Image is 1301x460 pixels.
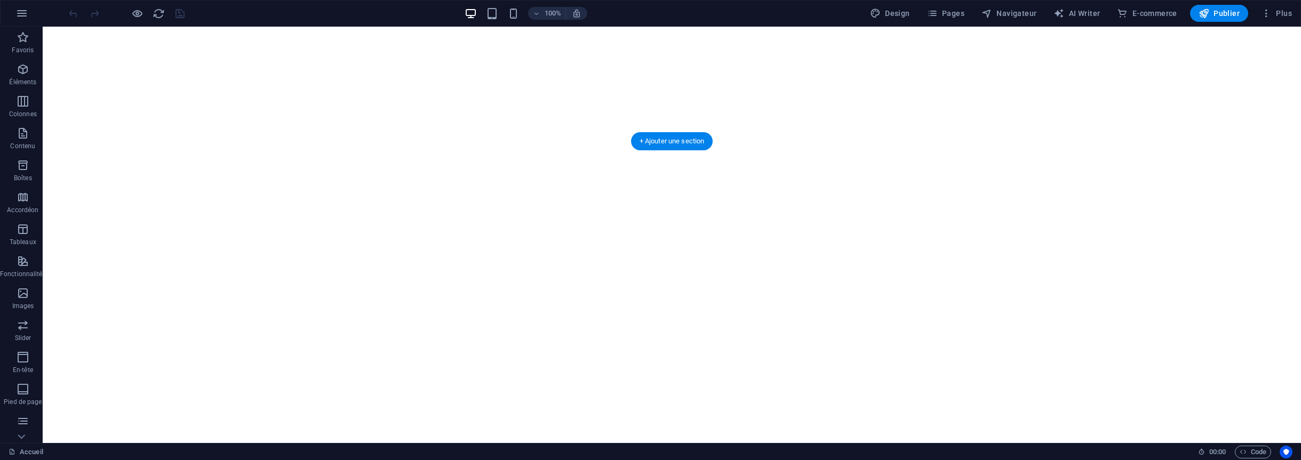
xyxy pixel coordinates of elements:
[528,7,566,20] button: 100%
[572,9,581,18] i: Lors du redimensionnement, ajuster automatiquement le niveau de zoom en fonction de l'appareil sé...
[1113,5,1181,22] button: E-commerce
[1049,5,1104,22] button: AI Writer
[10,238,36,246] p: Tableaux
[1235,446,1271,458] button: Code
[866,5,914,22] button: Design
[7,206,38,214] p: Accordéon
[1117,8,1177,19] span: E-commerce
[977,5,1041,22] button: Navigateur
[15,334,31,342] p: Slider
[10,142,35,150] p: Contenu
[9,110,37,118] p: Colonnes
[544,7,561,20] h6: 100%
[981,8,1036,19] span: Navigateur
[5,430,41,438] p: Formulaires
[14,174,32,182] p: Boîtes
[1257,5,1296,22] button: Plus
[1053,8,1100,19] span: AI Writer
[631,132,713,150] div: + Ajouter une section
[1217,448,1218,456] span: :
[9,446,43,458] a: Cliquez pour annuler la sélection. Double-cliquez pour ouvrir Pages.
[1190,5,1248,22] button: Publier
[131,7,143,20] button: Cliquez ici pour quitter le mode Aperçu et poursuivre l'édition.
[152,7,165,20] button: reload
[870,8,910,19] span: Design
[866,5,914,22] div: Design (Ctrl+Alt+Y)
[923,5,969,22] button: Pages
[4,398,42,406] p: Pied de page
[927,8,964,19] span: Pages
[12,46,34,54] p: Favoris
[13,366,33,374] p: En-tête
[1198,446,1226,458] h6: Durée de la session
[9,78,36,86] p: Éléments
[12,302,34,310] p: Images
[1209,446,1226,458] span: 00 00
[1280,446,1292,458] button: Usercentrics
[1261,8,1292,19] span: Plus
[1240,446,1266,458] span: Code
[1199,8,1240,19] span: Publier
[153,7,165,20] i: Actualiser la page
